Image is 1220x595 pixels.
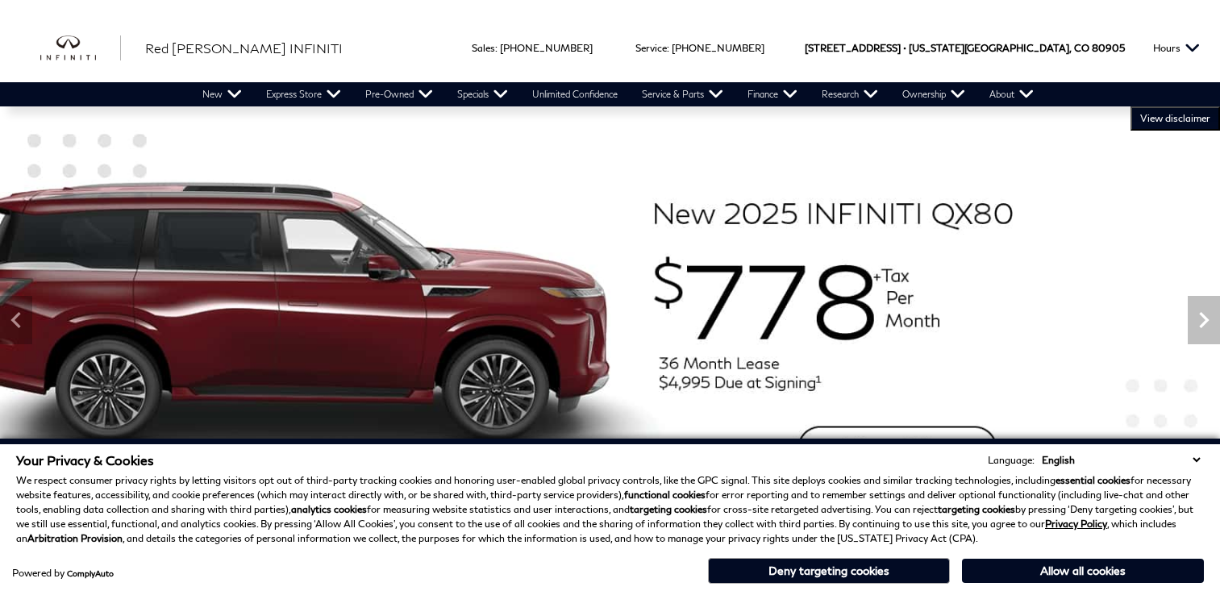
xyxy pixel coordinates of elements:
a: About [977,82,1046,106]
span: [US_STATE][GEOGRAPHIC_DATA], [909,14,1072,82]
span: [STREET_ADDRESS] • [805,14,906,82]
a: Pre-Owned [353,82,445,106]
button: VIEW DISCLAIMER [1130,106,1220,131]
a: Service & Parts [630,82,735,106]
span: Sales [472,42,495,54]
span: : [667,42,669,54]
a: infiniti [40,35,121,61]
div: Next [1188,296,1220,344]
a: [PHONE_NUMBER] [672,42,764,54]
button: Allow all cookies [962,559,1204,583]
span: Your Privacy & Cookies [16,452,154,468]
a: ComplyAuto [67,568,114,578]
div: Powered by [12,568,114,578]
strong: functional cookies [624,489,706,501]
strong: analytics cookies [291,503,367,515]
a: Red [PERSON_NAME] INFINITI [145,39,343,58]
a: [STREET_ADDRESS] • [US_STATE][GEOGRAPHIC_DATA], CO 80905 [805,42,1125,54]
img: INFINITI [40,35,121,61]
p: We respect consumer privacy rights by letting visitors opt out of third-party tracking cookies an... [16,473,1204,546]
a: Privacy Policy [1045,518,1107,530]
select: Language Select [1038,452,1204,468]
span: 80905 [1092,14,1125,82]
button: Deny targeting cookies [708,558,950,584]
a: Finance [735,82,810,106]
a: [PHONE_NUMBER] [500,42,593,54]
strong: targeting cookies [630,503,707,515]
span: : [495,42,498,54]
a: Unlimited Confidence [520,82,630,106]
span: Service [635,42,667,54]
span: Red [PERSON_NAME] INFINITI [145,40,343,56]
a: New [190,82,254,106]
nav: Main Navigation [190,82,1046,106]
strong: Arbitration Provision [27,532,123,544]
strong: essential cookies [1056,474,1130,486]
span: VIEW DISCLAIMER [1140,112,1210,125]
span: CO [1074,14,1089,82]
a: Specials [445,82,520,106]
button: Open the hours dropdown [1145,14,1208,82]
a: Express Store [254,82,353,106]
div: Language: [988,456,1035,465]
a: Research [810,82,890,106]
a: Ownership [890,82,977,106]
strong: targeting cookies [938,503,1015,515]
